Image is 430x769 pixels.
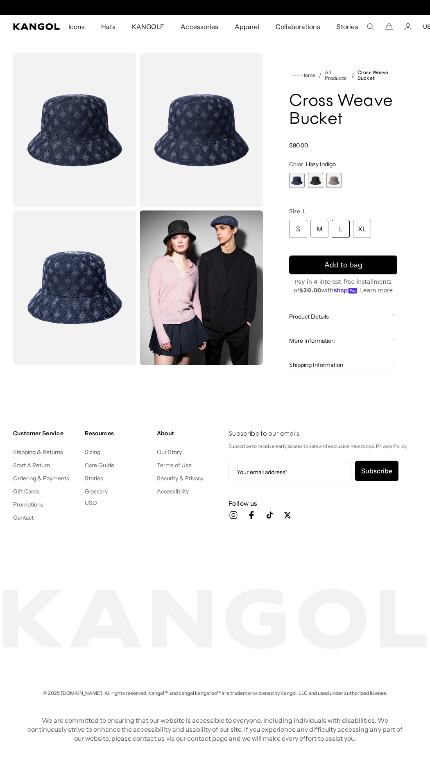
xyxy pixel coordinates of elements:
li: / [315,70,321,80]
span: Accessories [181,15,218,38]
li: / [348,70,354,80]
div: M [310,220,328,238]
span: More Information [289,337,387,344]
span: $80.00 [289,142,308,149]
span: Color [289,161,303,168]
span: Collaborations [276,15,320,38]
span: Home [300,72,315,78]
button: Subscribe [355,461,398,481]
div: L [332,220,350,238]
img: black and hazy indigo [140,210,263,364]
a: Account [404,23,412,30]
button: USD [85,499,97,507]
span: Size [289,208,300,215]
span: Hazy Indigo [306,161,336,168]
a: Home [292,72,315,79]
product-gallery: Gallery Viewer [13,53,263,365]
h1: Cross Weave Bucket [289,93,397,129]
div: 3 of 3 [326,173,342,188]
a: Stories [85,475,103,482]
a: Promotions [13,501,43,508]
h4: Customer Service [13,430,78,437]
nav: breadcrumbs [289,70,397,81]
span: L [303,208,306,215]
a: Kangol [13,23,60,30]
div: 2 of 3 [308,173,323,188]
a: Gift Cards [13,488,39,495]
a: Collaborations [267,15,328,38]
a: Stories [328,15,366,38]
a: Icons [60,15,93,38]
div: S [289,220,307,238]
h4: Resources [85,430,150,437]
img: color-hazy-indigo [13,53,136,207]
a: Terms of Use [157,461,192,469]
div: 1 of 2 [131,4,299,11]
span: Shipping Information [289,361,387,369]
slideshow-component: Announcement bar [131,4,299,11]
label: Black [308,173,323,188]
button: Add to bag [289,256,397,274]
a: Ordering & Payments [13,475,70,482]
a: Contact [13,514,34,521]
a: Cross Weave Bucket [358,70,397,81]
div: XL [353,220,371,238]
h4: Subscribe to our emails [229,430,417,439]
img: color-hazy-indigo [140,53,263,207]
a: Accessories [172,15,226,38]
a: Shipping & Returns [13,448,63,456]
a: Glossary [85,488,107,495]
span: Product Details [289,313,387,320]
a: All Products [325,70,348,81]
span: Stories [337,15,358,38]
span: Hats [101,15,115,38]
label: Hazy Indigo [289,173,304,188]
a: Hats [93,15,124,38]
a: Security & Privacy [157,475,204,482]
span: Icons [68,15,85,38]
a: Sizing [85,448,100,456]
summary: Search here [367,23,374,30]
label: Warm Grey [326,173,342,188]
a: KANGOLF [124,15,172,38]
a: Apparel [226,15,267,38]
div: Announcement [131,4,299,11]
span: KANGOLF [132,15,164,38]
img: color-hazy-indigo [13,210,136,364]
p: Subscribe to receive early access to sale and exclusive new drops. Privacy Policy [229,442,417,451]
h3: Follow us [229,499,417,508]
button: Cart [385,23,393,30]
span: Apparel [235,15,259,38]
a: Care Guide [85,461,114,469]
span: Add to bag [324,260,362,271]
a: Start A Return [13,461,50,469]
p: We are committed to ensuring that our website is accessible to everyone, including individuals wi... [25,716,405,743]
a: Accessibility [157,488,189,495]
h4: About [157,430,222,437]
div: 1 of 3 [289,173,304,188]
a: Our Story [157,448,182,456]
